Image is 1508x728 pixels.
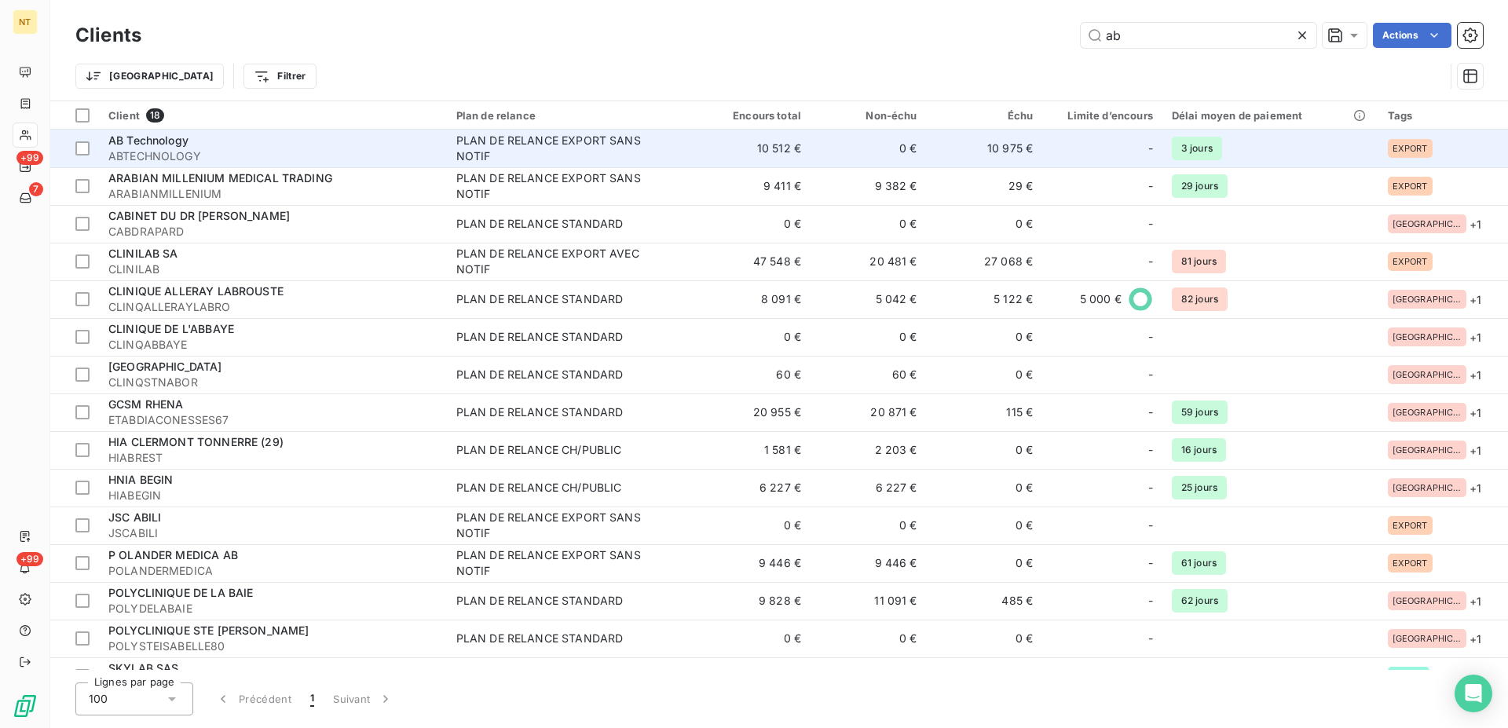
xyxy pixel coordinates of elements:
span: 5 000 € [1080,291,1122,307]
td: 0 € [811,657,927,695]
td: 9 446 € [695,544,811,582]
div: SANS RELANCE [456,668,542,684]
div: PLAN DE RELANCE EXPORT AVEC NOTIF [456,246,653,277]
span: POLYCLINIQUE STE [PERSON_NAME] [108,624,309,637]
div: PLAN DE RELANCE STANDARD [456,631,624,646]
span: AB Technology [108,134,188,147]
button: 1 [301,682,324,715]
td: 0 € [695,205,811,243]
td: 1 581 € [695,431,811,469]
button: Filtrer [243,64,316,89]
span: POLYDELABAIE [108,601,437,616]
span: [GEOGRAPHIC_DATA] [1393,219,1462,229]
button: Suivant [324,682,403,715]
td: 27 068 € [927,243,1043,280]
span: ABTECHNOLOGY [108,148,437,164]
span: 59 jours [1172,401,1228,424]
span: [GEOGRAPHIC_DATA] [1393,294,1462,304]
span: + 1 [1470,480,1481,496]
span: 100 [89,691,108,707]
span: HIABREST [108,450,437,466]
td: 11 091 € [811,582,927,620]
td: 8 091 € [695,280,811,318]
span: 25 jours [1172,476,1227,499]
span: 1 [310,691,314,707]
span: - [1148,668,1153,684]
div: Open Intercom Messenger [1455,675,1492,712]
span: - [1148,329,1153,345]
td: 6 227 € [811,469,927,507]
div: Tags [1388,109,1499,122]
span: + 1 [1470,404,1481,421]
td: 0 € [695,657,811,695]
span: EXPORT [1393,257,1428,266]
td: 0 € [927,620,1043,657]
td: 9 382 € [811,167,927,205]
div: PLAN DE RELANCE STANDARD [456,291,624,307]
td: 60 € [695,356,811,393]
span: 7 [29,182,43,196]
span: HNIA BEGIN [108,473,174,486]
div: PLAN DE RELANCE EXPORT SANS NOTIF [456,510,653,541]
span: + 1 [1470,631,1481,647]
td: 0 € [695,318,811,356]
span: ARABIANMILLENIUM [108,186,437,202]
td: 0 € [695,620,811,657]
span: [GEOGRAPHIC_DATA] [1393,445,1462,455]
td: 0 € [811,507,927,544]
div: Échu [936,109,1034,122]
span: 16 jours [1172,438,1226,462]
span: CLINILAB SA [108,247,178,260]
span: SKYLAB SAS [108,661,179,675]
span: - [1148,442,1153,458]
td: 0 € [695,507,811,544]
span: 29 jours [1172,174,1228,198]
span: - [1148,367,1153,382]
span: 3 jours [1172,137,1222,160]
td: 9 446 € [811,544,927,582]
span: [GEOGRAPHIC_DATA] [1393,408,1462,417]
td: 60 € [811,356,927,393]
span: 18 [146,108,164,123]
div: Délai moyen de paiement [1172,109,1369,122]
span: [GEOGRAPHIC_DATA] [1393,596,1462,605]
td: 0 € [811,205,927,243]
td: 20 481 € [811,243,927,280]
span: EXPORT [1393,558,1428,568]
button: Précédent [206,682,301,715]
div: NT [13,9,38,35]
span: + 1 [1470,593,1481,609]
span: [GEOGRAPHIC_DATA] [1393,370,1462,379]
span: + 1 [1470,216,1481,232]
span: - [1148,480,1153,496]
span: [GEOGRAPHIC_DATA] [1393,634,1462,643]
span: - [1148,254,1153,269]
span: [GEOGRAPHIC_DATA] [1393,483,1462,492]
span: CLINQABBAYE [108,337,437,353]
span: + 1 [1470,442,1481,459]
span: + 1 [1470,329,1481,346]
span: EXPORT [1393,181,1428,191]
span: - [1148,141,1153,156]
span: ETABDIACONESSES67 [108,412,437,428]
td: 47 548 € [695,243,811,280]
span: POLYSTEISABELLE80 [108,638,437,654]
span: CLINIQUE ALLERAY LABROUSTE [108,284,284,298]
span: CABINET DU DR [PERSON_NAME] [108,209,290,222]
div: PLAN DE RELANCE EXPORT SANS NOTIF [456,133,653,164]
span: + 1 [1470,367,1481,383]
span: +99 [16,151,43,165]
td: 0 € [811,620,927,657]
span: CLINIQUE DE L'ABBAYE [108,322,234,335]
td: 0 € [927,318,1043,356]
span: CLINQSTNABOR [108,375,437,390]
span: [GEOGRAPHIC_DATA] [108,360,222,373]
span: P OLANDER MEDICA AB [108,548,238,562]
td: 6 227 € [695,469,811,507]
td: 5 122 € [927,280,1043,318]
span: - [1148,518,1153,533]
span: - [1148,631,1153,646]
span: EXPORT [1393,144,1428,153]
span: [GEOGRAPHIC_DATA] [1393,332,1462,342]
span: HIA CLERMONT TONNERRE (29) [108,435,284,448]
